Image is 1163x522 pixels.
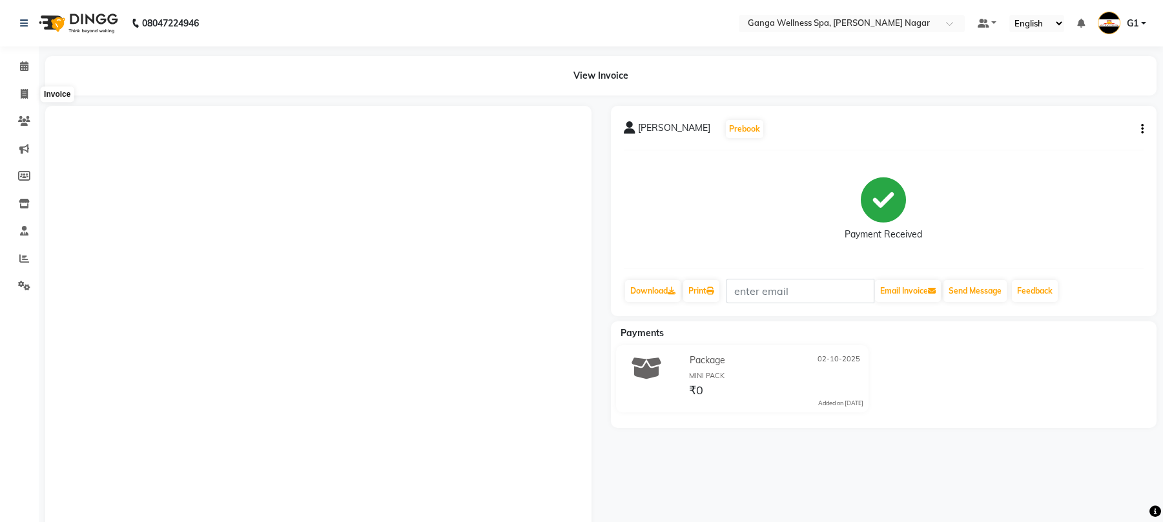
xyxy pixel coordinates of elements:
div: Added on [DATE] [818,399,863,408]
a: Feedback [1012,280,1058,302]
button: Send Message [943,280,1007,302]
span: Payments [621,327,664,339]
input: enter email [726,279,874,303]
button: Prebook [726,120,763,138]
span: 02-10-2025 [818,354,860,367]
img: G1 [1098,12,1120,34]
div: MINI PACK [689,370,863,381]
a: Print [683,280,719,302]
span: Package [690,354,725,367]
div: Invoice [41,87,74,103]
img: logo [33,5,121,41]
span: G1 [1127,17,1138,30]
div: View Invoice [45,56,1157,95]
b: 08047224946 [142,5,199,41]
span: [PERSON_NAME] [638,121,710,139]
a: Download [625,280,681,302]
span: ₹0 [689,383,703,401]
div: Payment Received [845,228,922,241]
button: Email Invoice [875,280,941,302]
